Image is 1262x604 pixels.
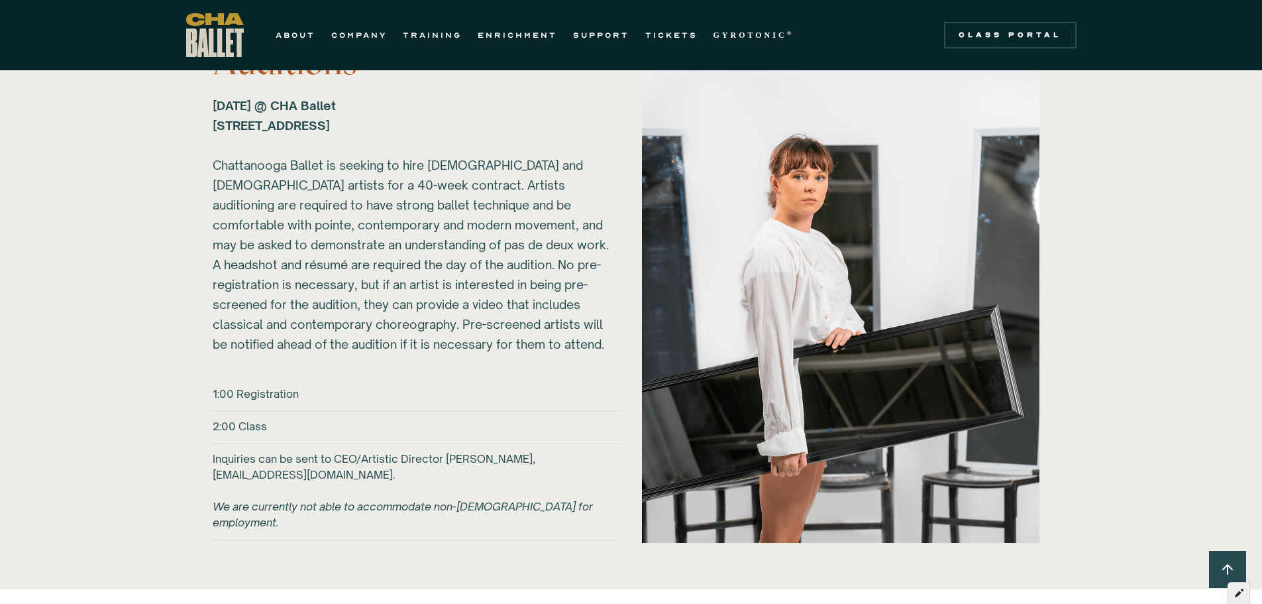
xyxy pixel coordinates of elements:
[276,27,315,43] a: ABOUT
[713,27,794,43] a: GYROTONIC®
[331,27,387,43] a: COMPANY
[213,451,621,530] h6: Inquiries can be sent to CEO/Artistic Director [PERSON_NAME], [EMAIL_ADDRESS][DOMAIN_NAME].
[213,98,336,133] strong: [DATE] @ CHA Ballet [STREET_ADDRESS] ‍
[952,30,1069,40] div: Class Portal
[787,30,794,36] sup: ®
[478,27,557,43] a: ENRICHMENT
[713,30,787,40] strong: GYROTONIC
[213,42,621,82] h3: Auditions
[213,500,593,529] em: We are currently not able to accommodate non-[DEMOGRAPHIC_DATA] for employment.
[213,418,267,434] h6: 2:00 Class
[645,27,698,43] a: TICKETS
[186,13,244,57] a: home
[213,386,299,402] h6: 1:00 Registration
[573,27,629,43] a: SUPPORT
[944,22,1077,48] a: Class Portal
[213,95,610,354] div: Chattanooga Ballet is seeking to hire [DEMOGRAPHIC_DATA] and [DEMOGRAPHIC_DATA] artists for a 40-...
[403,27,462,43] a: TRAINING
